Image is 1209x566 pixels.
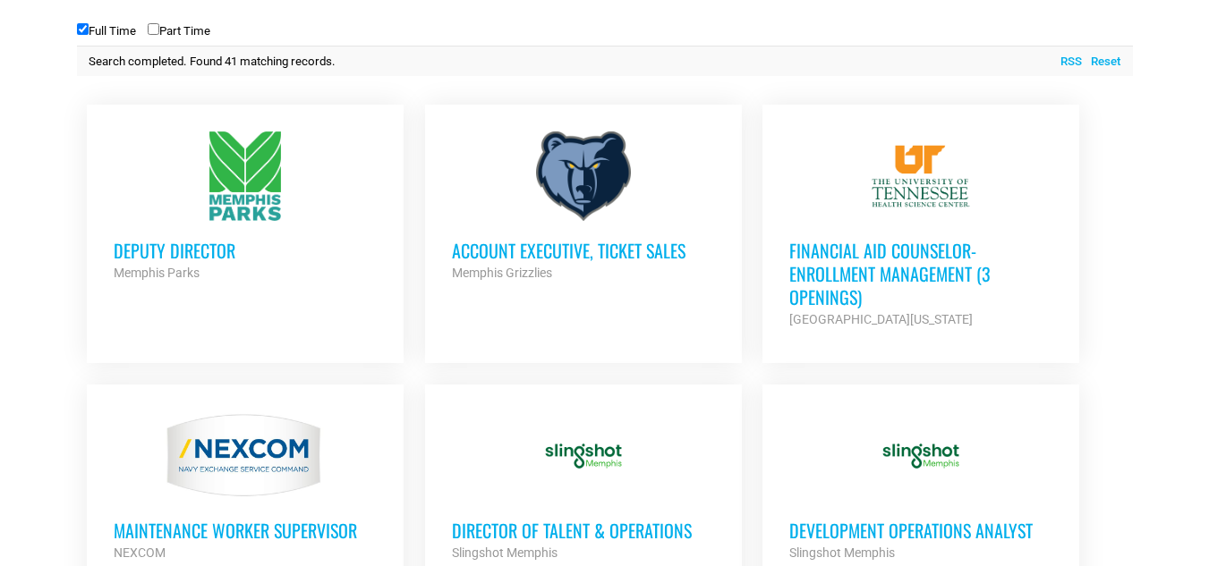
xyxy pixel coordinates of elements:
[114,239,377,262] h3: Deputy Director
[789,312,973,326] strong: [GEOGRAPHIC_DATA][US_STATE]
[114,545,166,560] strong: NEXCOM
[77,24,136,38] label: Full Time
[1051,53,1082,71] a: RSS
[452,519,715,542] h3: Director of Talent & Operations
[452,545,558,560] strong: Slingshot Memphis
[1082,53,1120,71] a: Reset
[148,23,159,35] input: Part Time
[789,545,895,560] strong: Slingshot Memphis
[89,55,336,68] span: Search completed. Found 41 matching records.
[77,23,89,35] input: Full Time
[148,24,210,38] label: Part Time
[87,105,404,310] a: Deputy Director Memphis Parks
[789,239,1052,308] h3: Financial Aid Counselor-Enrollment Management (3 Openings)
[452,239,715,262] h3: Account Executive, Ticket Sales
[425,105,742,310] a: Account Executive, Ticket Sales Memphis Grizzlies
[114,519,377,542] h3: MAINTENANCE WORKER SUPERVISOR
[114,266,200,280] strong: Memphis Parks
[762,105,1079,357] a: Financial Aid Counselor-Enrollment Management (3 Openings) [GEOGRAPHIC_DATA][US_STATE]
[452,266,552,280] strong: Memphis Grizzlies
[789,519,1052,542] h3: Development Operations Analyst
